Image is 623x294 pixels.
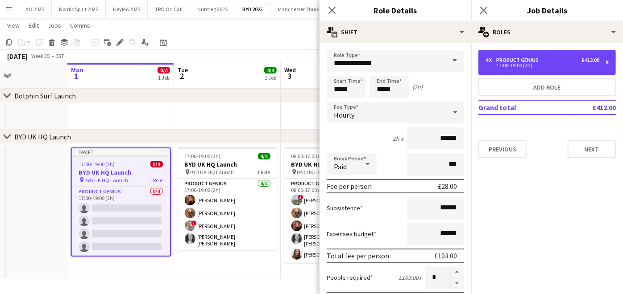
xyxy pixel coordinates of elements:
[320,4,471,16] h3: Role Details
[284,147,384,263] app-job-card: 08:00-17:00 (9h)5/5BYD UK HQ Launch BYD UK HQ Launch1 RoleProduct Genius5/508:00-17:00 (9h)![PERS...
[158,67,170,73] span: 0/4
[258,153,270,159] span: 4/4
[284,160,384,168] h3: BYD UK HQ Launch
[79,161,115,167] span: 17:00-19:00 (2h)
[486,63,599,68] div: 17:00-19:00 (2h)
[327,204,363,212] label: Subsistence
[450,278,464,289] button: Decrease
[150,177,163,184] span: 1 Role
[72,148,170,155] div: Draft
[85,177,129,184] span: BYD UK HQ Launch
[191,169,234,176] span: BYD UK HQ Launch
[14,132,71,141] div: BYD UK HQ Launch
[190,0,235,18] button: Nutmeg 2025
[29,53,52,59] span: Week 35
[185,153,221,159] span: 17:00-19:00 (2h)
[478,100,563,114] td: Grand total
[7,21,20,29] span: View
[176,71,188,81] span: 2
[158,74,170,81] div: 1 Job
[148,0,190,18] button: TRO On Call
[270,0,345,18] button: Manchester Thunder 2025
[327,251,389,260] div: Total fee per person
[450,266,464,278] button: Increase
[4,20,23,31] a: View
[478,78,616,96] button: Add role
[52,0,106,18] button: Nordic Spirit 2025
[264,67,277,73] span: 4/4
[399,274,421,282] div: £103.00 x
[178,160,278,168] h3: BYD UK HQ Launch
[7,52,28,61] div: [DATE]
[72,168,170,176] h3: BYD UK HQ Launch
[478,140,527,158] button: Previous
[72,187,170,256] app-card-role: Product Genius0/417:00-19:00 (2h)
[55,53,64,59] div: BST
[568,140,616,158] button: Next
[563,100,616,114] td: £412.00
[25,20,42,31] a: Edit
[471,21,623,43] div: Roles
[48,21,61,29] span: Jobs
[284,179,384,263] app-card-role: Product Genius5/508:00-17:00 (9h)![PERSON_NAME][PERSON_NAME][PERSON_NAME][PERSON_NAME] [PERSON_NA...
[70,21,90,29] span: Comms
[265,74,276,81] div: 1 Job
[434,251,457,260] div: £103.00
[14,91,76,100] div: Dolphin Surf Launch
[178,66,188,74] span: Tue
[327,230,376,238] label: Expenses budget
[327,182,372,191] div: Fee per person
[106,0,148,18] button: HeyMo 2025
[496,57,542,63] div: Product Genius
[334,110,354,119] span: Hourly
[471,4,623,16] h3: Job Details
[291,153,328,159] span: 08:00-17:00 (9h)
[258,169,270,176] span: 1 Role
[438,182,457,191] div: £28.00
[297,169,341,176] span: BYD UK HQ Launch
[327,274,373,282] label: People required
[178,179,278,250] app-card-role: Product Genius4/417:00-19:00 (2h)[PERSON_NAME][PERSON_NAME]![PERSON_NAME][PERSON_NAME] [PERSON_NAME]
[29,21,39,29] span: Edit
[283,71,296,81] span: 3
[191,220,197,226] span: !
[71,147,171,257] app-job-card: Draft17:00-19:00 (2h)0/4BYD UK HQ Launch BYD UK HQ Launch1 RoleProduct Genius0/417:00-19:00 (2h)
[71,66,83,74] span: Mon
[320,21,471,43] div: Shift
[150,161,163,167] span: 0/4
[235,0,270,18] button: BYD 2025
[298,195,303,200] span: !
[412,83,423,91] div: (2h)
[178,147,278,250] app-job-card: 17:00-19:00 (2h)4/4BYD UK HQ Launch BYD UK HQ Launch1 RoleProduct Genius4/417:00-19:00 (2h)[PERSO...
[44,20,65,31] a: Jobs
[393,135,403,143] div: 2h x
[581,57,599,63] div: £412.00
[486,57,496,63] div: 4 x
[18,0,52,18] button: AO 2025
[334,162,347,171] span: Paid
[66,20,94,31] a: Comms
[284,66,296,74] span: Wed
[70,71,83,81] span: 1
